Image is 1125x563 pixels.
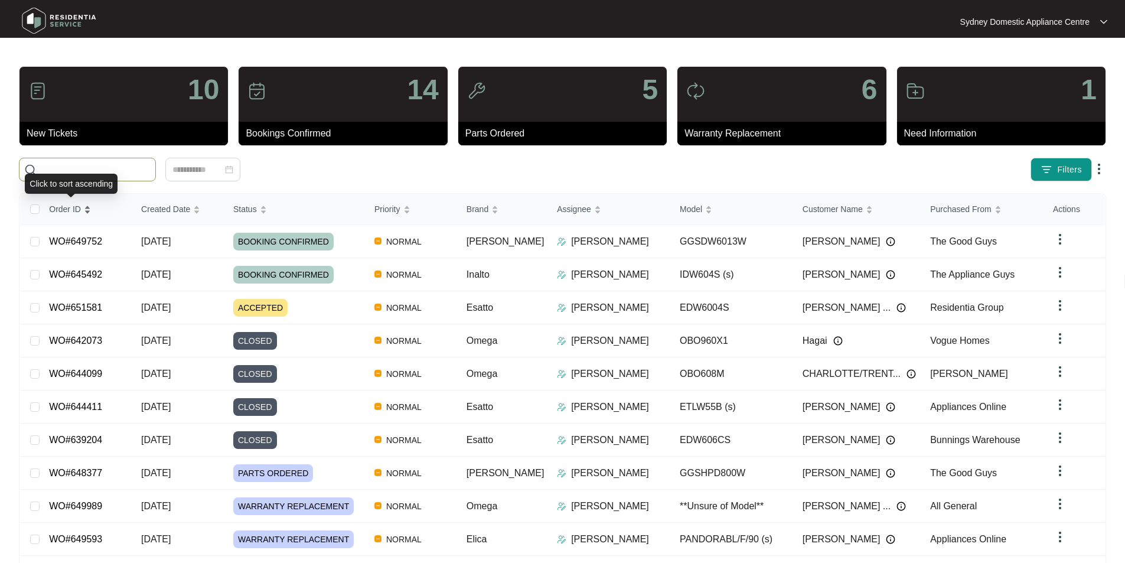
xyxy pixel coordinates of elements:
span: NORMAL [381,367,426,381]
th: Model [670,194,793,225]
img: Vercel Logo [374,403,381,410]
span: Omega [467,336,497,346]
span: Assignee [557,203,591,216]
span: NORMAL [381,235,426,249]
th: Purchased From [921,194,1044,225]
span: Residentia Group [930,302,1004,313]
img: Info icon [896,502,906,511]
span: NORMAL [381,532,426,546]
img: Vercel Logo [374,271,381,278]
span: NORMAL [381,400,426,414]
span: Appliances Online [930,534,1006,544]
th: Brand [457,194,547,225]
span: Vogue Homes [930,336,990,346]
p: 10 [188,76,219,104]
p: [PERSON_NAME] [571,235,649,249]
span: Omega [467,369,497,379]
a: WO#642073 [49,336,102,346]
span: WARRANTY REPLACEMENT [233,531,354,548]
td: GGSDW6013W [670,225,793,258]
img: icon [247,82,266,100]
p: Sydney Domestic Appliance Centre [960,16,1090,28]
p: [PERSON_NAME] [571,433,649,447]
span: CLOSED [233,431,277,449]
img: Assigner Icon [557,435,566,445]
th: Status [224,194,365,225]
span: Elica [467,534,487,544]
th: Created Date [132,194,224,225]
span: [DATE] [141,302,171,313]
img: dropdown arrow [1053,298,1067,313]
span: Filters [1057,164,1082,176]
p: 5 [642,76,658,104]
img: residentia service logo [18,3,100,38]
p: [PERSON_NAME] [571,499,649,513]
span: Esatto [467,435,493,445]
img: dropdown arrow [1053,530,1067,544]
span: NORMAL [381,334,426,348]
span: [DATE] [141,468,171,478]
img: Info icon [833,336,843,346]
span: CLOSED [233,365,277,383]
span: PARTS ORDERED [233,464,313,482]
img: Vercel Logo [374,304,381,311]
span: Created Date [141,203,190,216]
img: filter icon [1041,164,1052,175]
td: PANDORABL/F/90 (s) [670,523,793,556]
img: Assigner Icon [557,369,566,379]
span: Customer Name [803,203,863,216]
img: dropdown arrow [1053,365,1067,379]
img: dropdown arrow [1053,265,1067,279]
img: dropdown arrow [1100,19,1107,25]
span: Bunnings Warehouse [930,435,1020,445]
p: Warranty Replacement [684,126,886,141]
span: Brand [467,203,488,216]
p: [PERSON_NAME] [571,400,649,414]
th: Actions [1044,194,1105,225]
span: [PERSON_NAME] [803,532,881,546]
td: OBO608M [670,357,793,390]
th: Customer Name [793,194,921,225]
img: search-icon [24,164,36,175]
td: IDW604S (s) [670,258,793,291]
span: CLOSED [233,332,277,350]
span: NORMAL [381,301,426,315]
a: WO#639204 [49,435,102,445]
span: Appliances Online [930,402,1006,412]
a: WO#649989 [49,501,102,511]
span: [DATE] [141,236,171,246]
a: WO#644411 [49,402,102,412]
span: ACCEPTED [233,299,288,317]
div: Click to sort ascending [25,174,118,194]
span: [DATE] [141,501,171,511]
span: Omega [467,501,497,511]
span: [DATE] [141,402,171,412]
img: Vercel Logo [374,469,381,476]
a: WO#649752 [49,236,102,246]
span: [PERSON_NAME] ... [803,301,891,315]
img: icon [28,82,47,100]
a: WO#648377 [49,468,102,478]
span: Order ID [49,203,81,216]
p: 6 [862,76,878,104]
span: NORMAL [381,466,426,480]
span: [DATE] [141,369,171,379]
button: filter iconFilters [1031,158,1092,181]
span: NORMAL [381,499,426,513]
span: Esatto [467,402,493,412]
span: The Good Guys [930,236,997,246]
p: 14 [407,76,438,104]
span: Model [680,203,702,216]
img: Vercel Logo [374,237,381,245]
span: [DATE] [141,435,171,445]
img: Info icon [896,303,906,313]
img: Assigner Icon [557,270,566,279]
span: CHARLOTTE/TRENT... [803,367,901,381]
th: Priority [365,194,457,225]
img: Assigner Icon [557,303,566,313]
td: ETLW55B (s) [670,390,793,424]
img: Vercel Logo [374,502,381,509]
a: WO#645492 [49,269,102,279]
p: [PERSON_NAME] [571,334,649,348]
th: Order ID [40,194,132,225]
